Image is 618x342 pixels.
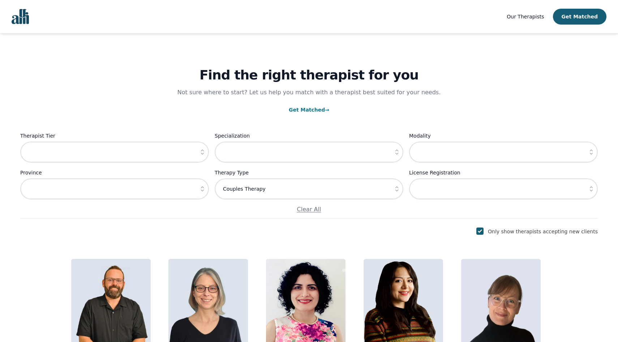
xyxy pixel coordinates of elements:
[20,168,209,177] label: Province
[215,131,403,140] label: Specialization
[325,107,329,113] span: →
[289,107,329,113] a: Get Matched
[20,205,598,214] p: Clear All
[409,168,598,177] label: License Registration
[12,9,29,24] img: alli logo
[20,131,209,140] label: Therapist Tier
[409,131,598,140] label: Modality
[507,12,544,21] a: Our Therapists
[20,68,598,82] h1: Find the right therapist for you
[507,14,544,20] span: Our Therapists
[215,168,403,177] label: Therapy Type
[170,88,448,97] p: Not sure where to start? Let us help you match with a therapist best suited for your needs.
[553,9,606,25] button: Get Matched
[488,229,598,234] label: Only show therapists accepting new clients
